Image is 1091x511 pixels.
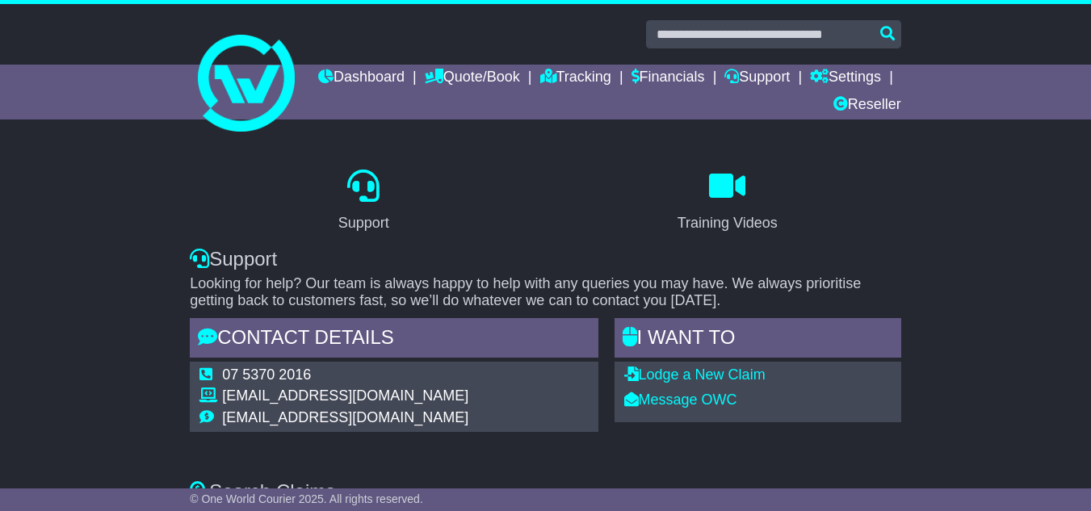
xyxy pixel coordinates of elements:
td: [EMAIL_ADDRESS][DOMAIN_NAME] [222,387,468,409]
a: Reseller [833,92,901,119]
div: I WANT to [615,318,901,362]
a: Dashboard [318,65,405,92]
a: Lodge a New Claim [624,366,766,383]
div: Search Claims [190,480,901,504]
a: Support [724,65,790,92]
p: Looking for help? Our team is always happy to help with any queries you may have. We always prior... [190,275,901,310]
div: Support [338,212,389,234]
div: Training Videos [678,212,778,234]
div: Support [190,248,901,271]
a: Settings [810,65,881,92]
div: Contact Details [190,318,598,362]
a: Financials [632,65,705,92]
span: © One World Courier 2025. All rights reserved. [190,492,423,505]
a: Quote/Book [425,65,520,92]
a: Training Videos [667,164,788,240]
a: Support [328,164,400,240]
a: Tracking [540,65,611,92]
a: Message OWC [624,392,737,408]
td: [EMAIL_ADDRESS][DOMAIN_NAME] [222,409,468,427]
td: 07 5370 2016 [222,366,468,388]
